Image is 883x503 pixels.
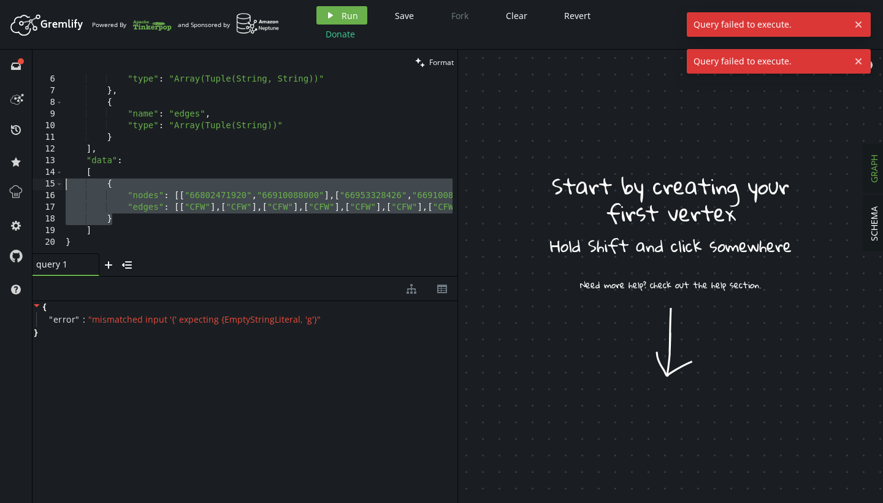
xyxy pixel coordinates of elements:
button: Sign In [834,6,874,43]
span: query 1 [36,259,85,270]
span: error [53,314,76,325]
button: Clear [497,6,537,25]
span: GRAPH [868,155,880,183]
button: Revert [555,6,600,25]
button: Format [411,50,457,75]
span: Clear [506,10,527,21]
div: 8 [32,97,63,109]
span: : [83,314,85,325]
button: Run [316,6,367,25]
span: Format [429,57,454,67]
span: Query failed to execute. [687,49,849,74]
span: { [43,301,46,312]
div: 15 [32,179,63,190]
div: 9 [32,109,63,120]
span: " [75,313,80,325]
span: " [49,313,53,325]
div: 6 [32,74,63,85]
span: Donate [326,28,355,40]
span: Run [342,10,358,21]
div: 14 [32,167,63,179]
img: AWS Neptune [236,13,280,34]
span: Revert [564,10,591,21]
div: 18 [32,213,63,225]
div: 13 [32,155,63,167]
div: 20 [32,237,63,248]
span: " mismatched input '{' expecting {EmptyStringLiteral, 'g'} " [88,313,321,325]
div: 11 [32,132,63,144]
div: Powered By [92,14,172,36]
div: 16 [32,190,63,202]
span: Fork [451,10,468,21]
div: 7 [32,85,63,97]
div: 10 [32,120,63,132]
button: Fork [442,6,478,25]
span: Save [395,10,414,21]
button: Save [386,6,423,25]
span: } [32,327,37,338]
span: SCHEMA [868,206,880,241]
div: 19 [32,225,63,237]
div: 12 [32,144,63,155]
button: Donate [316,25,364,43]
div: 17 [32,202,63,213]
span: Query failed to execute. [687,12,849,37]
div: and Sponsored by [178,13,280,36]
